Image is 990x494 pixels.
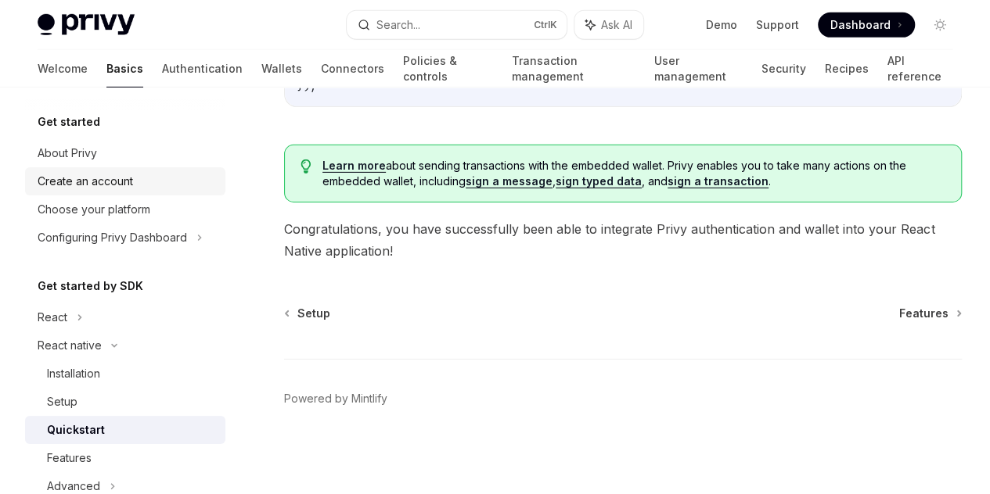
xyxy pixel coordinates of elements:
span: Dashboard [830,17,891,33]
a: Dashboard [818,13,915,38]
a: Choose your platform [25,195,225,224]
a: Basics [106,50,143,88]
div: Quickstart [47,421,105,439]
a: Installation [25,360,225,388]
h5: Get started [38,113,100,131]
h5: Get started by SDK [38,277,143,295]
a: Support [756,17,799,33]
div: React native [38,336,102,355]
img: light logo [38,14,135,36]
a: Setup [286,306,330,321]
span: Congratulations, you have successfully been able to integrate Privy authentication and wallet int... [284,218,962,262]
span: Ask AI [601,17,632,33]
a: Demo [706,17,737,33]
a: Quickstart [25,416,225,444]
a: Features [25,444,225,472]
a: Connectors [321,50,384,88]
a: API reference [887,50,952,88]
button: Search...CtrlK [347,11,567,39]
a: Authentication [162,50,243,88]
a: Create an account [25,167,225,195]
a: Learn more [322,159,386,173]
div: About Privy [38,144,97,163]
div: Choose your platform [38,200,150,219]
span: Ctrl K [534,19,557,31]
div: Setup [47,392,77,411]
a: Security [761,50,805,88]
a: sign typed data [556,174,642,188]
a: Wallets [261,50,302,88]
a: User management [654,50,743,88]
a: Policies & controls [403,50,492,88]
a: Transaction management [511,50,635,88]
span: Setup [297,306,330,321]
a: Setup [25,388,225,416]
div: Features [47,449,92,467]
button: Toggle dark mode [927,13,952,38]
span: Features [899,306,949,321]
a: sign a message [466,174,553,188]
a: Powered by Mintlify [284,391,387,406]
div: React [38,308,67,327]
svg: Tip [301,159,311,174]
div: Create an account [38,172,133,191]
div: Search... [376,16,420,34]
div: Configuring Privy Dashboard [38,228,187,247]
a: Welcome [38,50,88,88]
button: Ask AI [574,11,643,39]
a: About Privy [25,139,225,167]
a: Features [899,306,960,321]
a: Recipes [824,50,868,88]
a: sign a transaction [668,174,769,188]
span: about sending transactions with the embedded wallet. Privy enables you to take many actions on th... [322,158,945,189]
div: Installation [47,364,100,383]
